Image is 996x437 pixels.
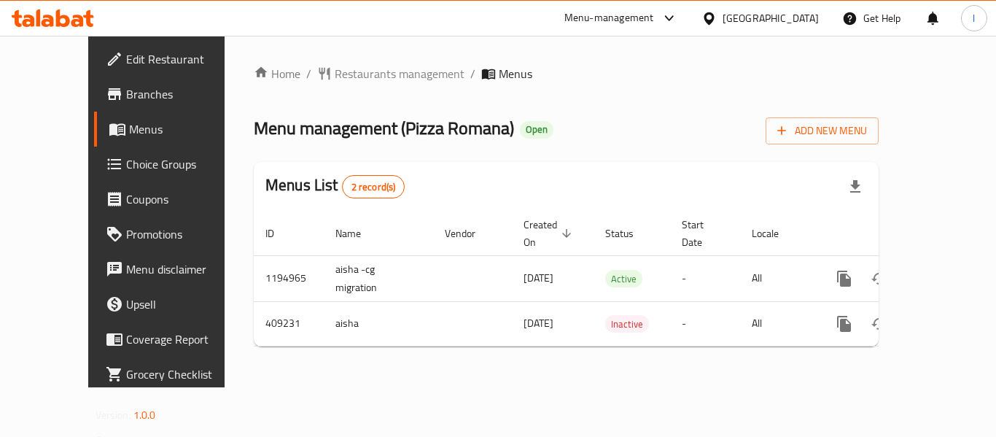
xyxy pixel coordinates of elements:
[94,77,254,112] a: Branches
[342,175,405,198] div: Total records count
[306,65,311,82] li: /
[94,147,254,182] a: Choice Groups
[94,287,254,322] a: Upsell
[126,366,243,383] span: Grocery Checklist
[129,120,243,138] span: Menus
[126,190,243,208] span: Coupons
[670,255,740,301] td: -
[126,50,243,68] span: Edit Restaurant
[524,314,553,333] span: [DATE]
[317,65,464,82] a: Restaurants management
[94,357,254,392] a: Grocery Checklist
[862,261,897,296] button: Change Status
[254,65,300,82] a: Home
[94,252,254,287] a: Menu disclaimer
[524,216,576,251] span: Created On
[605,315,649,333] div: Inactive
[815,212,979,256] th: Actions
[343,180,405,194] span: 2 record(s)
[605,271,642,287] span: Active
[335,225,380,242] span: Name
[766,117,879,144] button: Add New Menu
[254,301,324,346] td: 409231
[838,169,873,204] div: Export file
[605,316,649,333] span: Inactive
[126,295,243,313] span: Upsell
[335,65,464,82] span: Restaurants management
[254,255,324,301] td: 1194965
[133,406,156,425] span: 1.0.0
[126,330,243,348] span: Coverage Report
[94,322,254,357] a: Coverage Report
[752,225,798,242] span: Locale
[324,301,433,346] td: aisha
[265,225,293,242] span: ID
[94,182,254,217] a: Coupons
[96,406,131,425] span: Version:
[827,261,862,296] button: more
[605,270,642,287] div: Active
[723,10,819,26] div: [GEOGRAPHIC_DATA]
[524,268,553,287] span: [DATE]
[254,212,979,347] table: enhanced table
[126,155,243,173] span: Choice Groups
[126,85,243,103] span: Branches
[973,10,975,26] span: l
[265,174,405,198] h2: Menus List
[605,225,653,242] span: Status
[470,65,475,82] li: /
[499,65,532,82] span: Menus
[682,216,723,251] span: Start Date
[740,301,815,346] td: All
[520,123,553,136] span: Open
[94,42,254,77] a: Edit Restaurant
[520,121,553,139] div: Open
[254,65,879,82] nav: breadcrumb
[94,217,254,252] a: Promotions
[777,122,867,140] span: Add New Menu
[126,260,243,278] span: Menu disclaimer
[254,112,514,144] span: Menu management ( Pizza Romana )
[445,225,494,242] span: Vendor
[126,225,243,243] span: Promotions
[564,9,654,27] div: Menu-management
[670,301,740,346] td: -
[324,255,433,301] td: aisha -cg migration
[862,306,897,341] button: Change Status
[827,306,862,341] button: more
[740,255,815,301] td: All
[94,112,254,147] a: Menus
